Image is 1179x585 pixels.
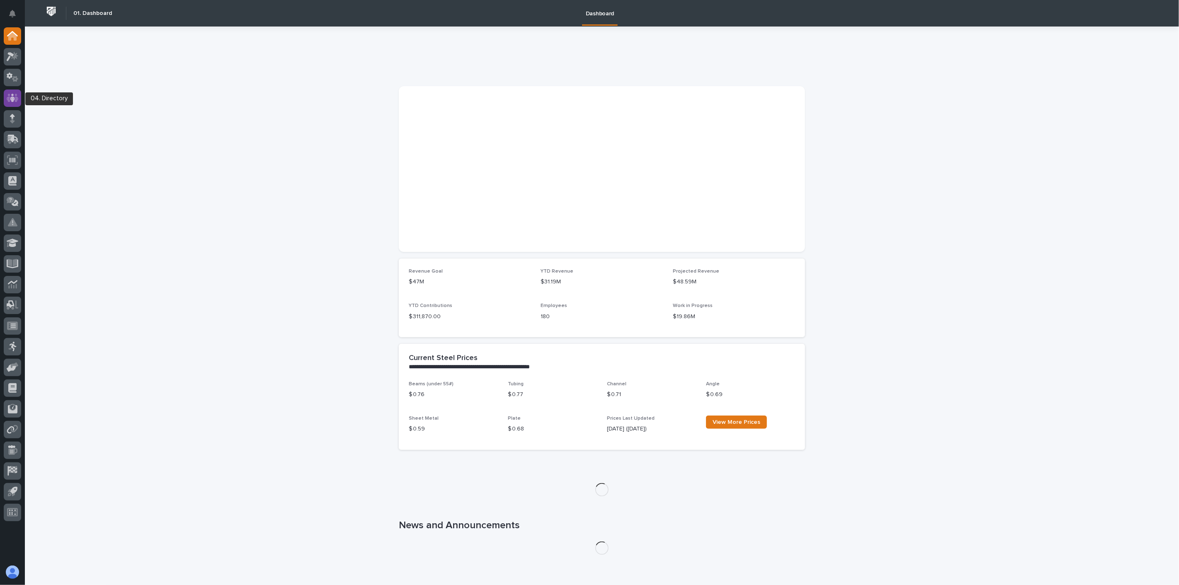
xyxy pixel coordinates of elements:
button: users-avatar [4,563,21,581]
p: $19.86M [673,312,795,321]
span: Sheet Metal [409,416,439,421]
span: Beams (under 55#) [409,382,454,387]
p: $47M [409,278,531,286]
span: Employees [541,303,568,308]
span: Prices Last Updated [607,416,655,421]
span: Revenue Goal [409,269,443,274]
p: $31.19M [541,278,663,286]
p: $ 0.59 [409,425,498,433]
h2: 01. Dashboard [73,10,112,17]
span: Angle [706,382,720,387]
p: $48.59M [673,278,795,286]
p: $ 0.71 [607,390,696,399]
p: 180 [541,312,663,321]
div: Notifications [10,10,21,23]
p: [DATE] ([DATE]) [607,425,696,433]
span: YTD Revenue [541,269,574,274]
span: Channel [607,382,626,387]
span: View More Prices [713,419,760,425]
h2: Current Steel Prices [409,354,478,363]
p: $ 0.77 [508,390,597,399]
span: YTD Contributions [409,303,452,308]
span: Tubing [508,382,524,387]
span: Projected Revenue [673,269,719,274]
span: Plate [508,416,521,421]
button: Notifications [4,5,21,22]
p: $ 0.76 [409,390,498,399]
a: View More Prices [706,416,767,429]
p: $ 311,870.00 [409,312,531,321]
span: Work in Progress [673,303,713,308]
img: Workspace Logo [44,4,59,19]
h1: News and Announcements [399,520,805,532]
p: $ 0.68 [508,425,597,433]
p: $ 0.69 [706,390,795,399]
